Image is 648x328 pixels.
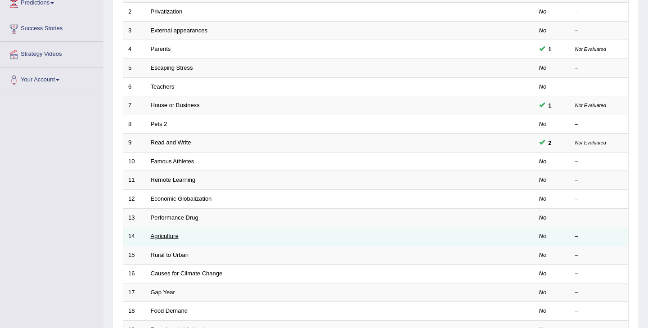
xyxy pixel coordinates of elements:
[151,270,223,277] a: Causes for Climate Change
[123,171,146,190] td: 11
[539,8,547,15] em: No
[123,189,146,208] td: 12
[539,233,547,239] em: No
[151,289,175,296] a: Gap Year
[151,158,194,165] a: Famous Athletes
[575,46,606,52] small: Not Evaluated
[0,16,103,39] a: Success Stories
[123,283,146,302] td: 17
[123,246,146,265] td: 15
[123,3,146,22] td: 2
[575,214,624,222] div: –
[575,195,624,203] div: –
[575,270,624,278] div: –
[575,103,606,108] small: Not Evaluated
[539,121,547,127] em: No
[575,176,624,184] div: –
[123,302,146,321] td: 18
[123,208,146,227] td: 13
[575,157,624,166] div: –
[151,102,200,108] a: House or Business
[151,307,188,314] a: Food Demand
[539,158,547,165] em: No
[539,307,547,314] em: No
[151,83,175,90] a: Teachers
[123,152,146,171] td: 10
[539,83,547,90] em: No
[539,27,547,34] em: No
[123,96,146,115] td: 7
[539,214,547,221] em: No
[545,101,555,110] span: You can still take this question
[539,176,547,183] em: No
[151,64,193,71] a: Escaping Stress
[575,120,624,129] div: –
[151,252,189,258] a: Rural to Urban
[151,121,167,127] a: Pets 2
[575,251,624,260] div: –
[539,270,547,277] em: No
[575,232,624,241] div: –
[575,288,624,297] div: –
[575,307,624,315] div: –
[575,140,606,145] small: Not Evaluated
[0,42,103,64] a: Strategy Videos
[123,59,146,78] td: 5
[539,289,547,296] em: No
[151,233,179,239] a: Agriculture
[151,27,207,34] a: External appearances
[545,138,555,148] span: You can still take this question
[123,134,146,153] td: 9
[151,45,171,52] a: Parents
[575,8,624,16] div: –
[539,195,547,202] em: No
[123,40,146,59] td: 4
[575,27,624,35] div: –
[151,195,212,202] a: Economic Globalization
[0,67,103,90] a: Your Account
[575,64,624,72] div: –
[539,64,547,71] em: No
[123,227,146,246] td: 14
[545,45,555,54] span: You can still take this question
[151,8,183,15] a: Privatization
[123,21,146,40] td: 3
[123,115,146,134] td: 8
[123,77,146,96] td: 6
[151,214,198,221] a: Performance Drug
[151,176,196,183] a: Remote Learning
[539,252,547,258] em: No
[151,139,191,146] a: Read and Write
[575,83,624,91] div: –
[123,265,146,283] td: 16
